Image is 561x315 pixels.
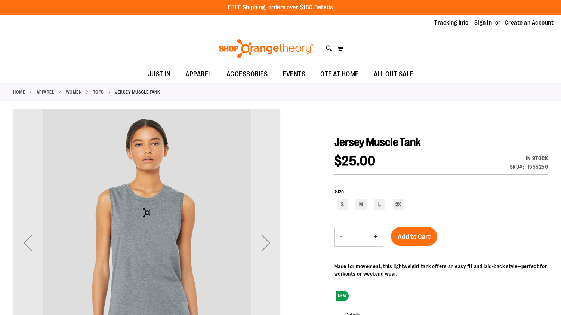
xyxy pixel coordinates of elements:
button: Increase product quantity [368,227,383,246]
a: Tracking Info [434,19,469,27]
span: ACCESSORIES [226,66,268,83]
span: JUST IN [148,66,171,83]
div: M [355,199,367,210]
a: Tops [93,89,104,95]
span: EVENTS [283,66,305,83]
strong: Jersey Muscle Tank [115,89,160,95]
a: APPAREL [37,89,55,95]
div: In stock [510,155,548,162]
div: Made for movement, this lightweight tank offers an easy fit and laid-back style—perfect for worko... [334,263,548,278]
span: NEW [336,291,349,301]
button: Add to Cart [391,227,437,246]
a: Details [314,4,333,11]
a: Create an Account [505,19,554,27]
a: Sign In [474,19,492,27]
div: Availability [510,155,548,162]
a: Home [13,89,25,95]
span: ALL OUT SALE [374,66,413,83]
div: 2X [393,199,404,210]
span: APPAREL [185,66,212,83]
span: Jersey Muscle Tank [334,136,421,149]
div: L [374,199,385,210]
span: OTF AT HOME [320,66,359,83]
img: Shop Orangetheory [218,39,315,58]
button: Decrease product quantity [335,227,348,246]
p: FREE Shipping, orders over $150. [228,3,333,12]
strong: SKU [510,164,524,170]
span: Add to Cart [398,233,431,241]
a: WOMEN [66,89,82,95]
div: S [337,199,348,210]
span: $25.00 [334,153,376,169]
span: Size [335,189,344,195]
input: Product quantity [348,228,368,246]
div: 1555256 [527,163,548,171]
